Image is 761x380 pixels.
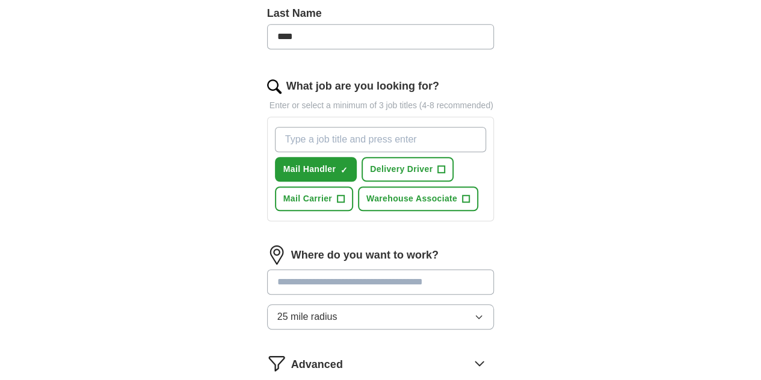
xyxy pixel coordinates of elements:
[358,186,478,211] button: Warehouse Associate
[277,310,337,324] span: 25 mile radius
[267,99,494,112] p: Enter or select a minimum of 3 job titles (4-8 recommended)
[275,157,357,182] button: Mail Handler✓
[267,79,282,94] img: search.png
[283,192,332,205] span: Mail Carrier
[275,127,487,152] input: Type a job title and press enter
[362,157,454,182] button: Delivery Driver
[267,245,286,265] img: location.png
[291,357,343,373] span: Advanced
[286,78,439,94] label: What job are you looking for?
[267,304,494,329] button: 25 mile radius
[291,247,439,263] label: Where do you want to work?
[267,354,286,373] img: filter
[283,163,336,176] span: Mail Handler
[340,165,348,175] span: ✓
[370,163,433,176] span: Delivery Driver
[267,5,494,22] label: Last Name
[366,192,457,205] span: Warehouse Associate
[275,186,353,211] button: Mail Carrier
